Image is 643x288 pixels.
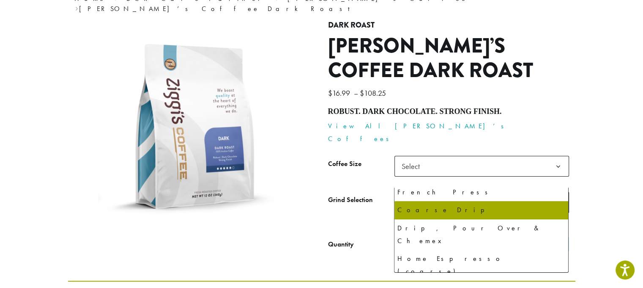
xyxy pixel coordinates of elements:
div: Home Espresso (coarse) [397,252,566,278]
h4: Robust. Dark Chocolate. Strong Finish. [328,107,569,116]
div: French Press [397,186,566,199]
label: Grind Selection [328,194,394,206]
span: – [354,88,358,98]
span: Select [394,156,569,177]
h1: [PERSON_NAME]’s Coffee Dark Roast [328,34,569,83]
span: $ [360,88,364,98]
label: Coffee Size [328,158,394,170]
div: Quantity [328,239,354,249]
span: $ [328,88,332,98]
bdi: 16.99 [328,88,352,98]
a: View All [PERSON_NAME]’s Coffees [328,122,509,143]
bdi: 108.25 [360,88,388,98]
h4: Dark Roast [328,21,569,30]
span: › [75,1,78,14]
div: Drip, Pour Over & Chemex [397,222,566,247]
div: Coarse Drip [397,204,566,216]
span: Select [398,158,428,174]
img: Ziggi's Coffee Dark Roast [89,21,301,233]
